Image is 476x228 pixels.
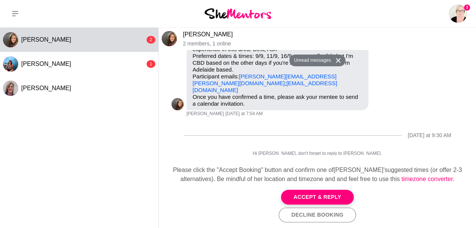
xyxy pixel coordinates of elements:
button: Decline Booking [279,208,356,222]
div: Please click the "Accept Booking" button and confirm one of [PERSON_NAME]' suggested times (or of... [165,166,470,184]
img: K [3,81,18,96]
div: Ashleigh Charles [3,32,18,47]
a: Trudi Conway3 [449,5,467,23]
div: Ashleigh Charles [172,98,184,110]
img: A [162,31,177,46]
span: [PERSON_NAME] [21,85,71,91]
img: P [3,56,18,72]
div: Ashleigh Charles [162,31,177,46]
img: She Mentors Logo [204,8,271,19]
p: Hi [PERSON_NAME], don't forget to reply to [PERSON_NAME]. [172,151,464,157]
span: 3 [464,5,470,11]
a: [PERSON_NAME][EMAIL_ADDRESS][PERSON_NAME][DOMAIN_NAME] [193,73,337,86]
div: 2 [147,36,155,44]
div: Kate Smyth [3,81,18,96]
button: Unread messages [289,55,333,67]
a: timezone converter. [401,176,454,182]
span: [PERSON_NAME] [187,111,224,117]
p: Once you have confirmed a time, please ask your mentee to send a calendar invitation. [193,94,362,107]
img: Trudi Conway [449,5,467,23]
div: Philippa Horton [3,56,18,72]
img: A [3,32,18,47]
a: [EMAIL_ADDRESS][DOMAIN_NAME] [193,80,337,93]
div: [DATE] at 9:30 AM [408,132,451,139]
time: 2025-09-04T22:24:40.423Z [225,111,262,117]
p: 2 members , 1 online [183,41,473,47]
img: A [172,98,184,110]
span: [PERSON_NAME] [21,36,71,43]
span: [PERSON_NAME] [21,61,71,67]
div: 1 [147,60,155,68]
a: [PERSON_NAME] [183,31,233,37]
button: Accept & Reply [281,190,354,205]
